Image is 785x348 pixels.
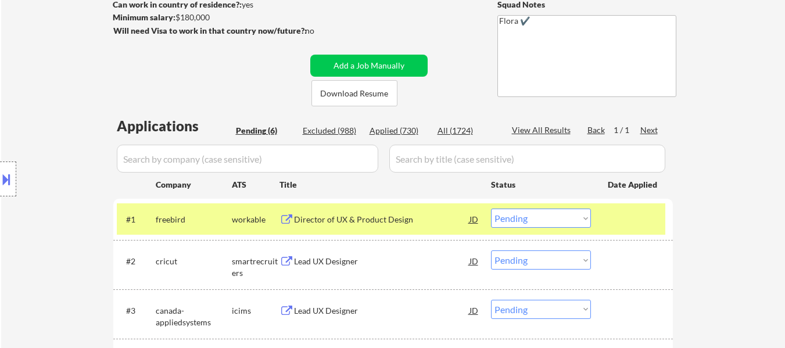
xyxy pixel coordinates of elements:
strong: Minimum salary: [113,12,175,22]
div: Status [491,174,591,195]
div: JD [468,250,480,271]
button: Download Resume [311,80,397,106]
div: Back [587,124,606,136]
div: Title [279,179,480,191]
div: All (1724) [438,125,496,137]
div: no [305,25,338,37]
div: Lead UX Designer [294,305,469,317]
div: $180,000 [113,12,306,23]
div: Excluded (988) [303,125,361,137]
div: Applied (730) [370,125,428,137]
div: Pending (6) [236,125,294,137]
div: JD [468,300,480,321]
div: Date Applied [608,179,659,191]
div: JD [468,209,480,229]
div: workable [232,214,279,225]
div: Next [640,124,659,136]
div: Lead UX Designer [294,256,469,267]
div: Director of UX & Product Design [294,214,469,225]
strong: Will need Visa to work in that country now/future?: [113,26,307,35]
div: #3 [126,305,146,317]
div: canada-appliedsystems [156,305,232,328]
div: icims [232,305,279,317]
input: Search by title (case sensitive) [389,145,665,173]
div: 1 / 1 [614,124,640,136]
div: smartrecruiters [232,256,279,278]
button: Add a Job Manually [310,55,428,77]
input: Search by company (case sensitive) [117,145,378,173]
div: ATS [232,179,279,191]
div: View All Results [512,124,574,136]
